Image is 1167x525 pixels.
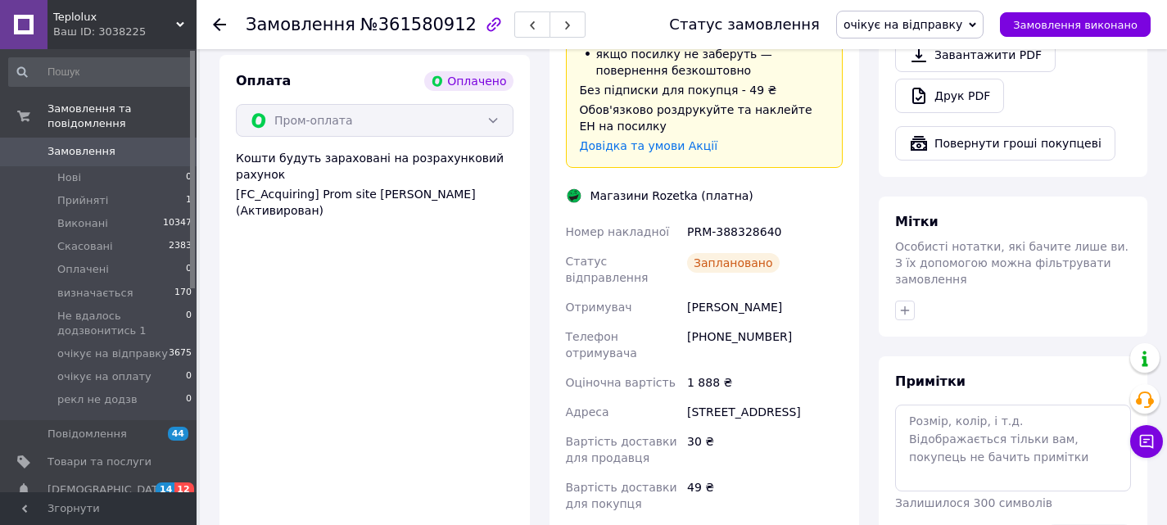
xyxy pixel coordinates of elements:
button: Чат з покупцем [1130,425,1163,458]
div: Заплановано [687,253,780,273]
span: Виконані [57,216,108,231]
div: [PHONE_NUMBER] [684,322,846,368]
a: Друк PDF [895,79,1004,113]
span: 3675 [169,346,192,361]
div: Оплачено [424,71,513,91]
span: Оплата [236,73,291,88]
span: Оплачені [57,262,109,277]
button: Замовлення виконано [1000,12,1151,37]
div: 1 888 ₴ [684,368,846,397]
span: 44 [168,427,188,441]
div: Обов'язково роздрукуйте та наклейте ЕН на посилку [580,102,830,134]
span: 1 [186,193,192,208]
span: Залишилося 300 символів [895,496,1052,509]
span: Teplolux [53,10,176,25]
span: рекл не додзв [57,392,138,407]
span: 0 [186,262,192,277]
li: якщо посилку не заберуть — повернення безкоштовно [580,46,830,79]
div: Кошти будуть зараховані на розрахунковий рахунок [236,150,513,219]
span: Адреса [566,405,609,419]
span: Мітки [895,214,939,229]
span: очікує на відправку [844,18,962,31]
div: Без підписки для покупця - 49 ₴ [580,82,830,98]
span: №361580912 [360,15,477,34]
div: Магазини Rozetka (платна) [586,188,758,204]
span: Замовлення [47,144,115,159]
div: Повернутися назад [213,16,226,33]
span: визначається [57,286,133,301]
span: Вартість доставки для покупця [566,481,677,510]
span: Замовлення [246,15,355,34]
div: Статус замовлення [669,16,820,33]
button: Повернути гроші покупцеві [895,126,1115,161]
span: 14 [156,482,174,496]
span: Скасовані [57,239,113,254]
span: очікує на відправку [57,346,168,361]
span: Особисті нотатки, які бачите лише ви. З їх допомогою можна фільтрувати замовлення [895,240,1129,286]
div: [PERSON_NAME] [684,292,846,322]
span: 170 [174,286,192,301]
a: Завантажити PDF [895,38,1056,72]
span: Номер накладної [566,225,670,238]
span: Товари та послуги [47,455,152,469]
span: 2383 [169,239,192,254]
span: 0 [186,369,192,384]
span: 12 [174,482,193,496]
span: Вартість доставки для продавця [566,435,677,464]
span: 0 [186,392,192,407]
a: Довідка та умови Акції [580,139,718,152]
div: 30 ₴ [684,427,846,473]
div: [STREET_ADDRESS] [684,397,846,427]
span: 10347 [163,216,192,231]
div: Ваш ID: 3038225 [53,25,197,39]
span: очікує на оплату [57,369,152,384]
span: Нові [57,170,81,185]
span: Статус відправлення [566,255,649,284]
span: Замовлення виконано [1013,19,1138,31]
input: Пошук [8,57,193,87]
span: Примітки [895,373,966,389]
span: [DEMOGRAPHIC_DATA] [47,482,169,497]
span: 0 [186,309,192,338]
span: Повідомлення [47,427,127,441]
span: Оціночна вартість [566,376,676,389]
div: 49 ₴ [684,473,846,518]
span: Отримувач [566,301,632,314]
span: Замовлення та повідомлення [47,102,197,131]
div: PRM-388328640 [684,217,846,247]
span: 0 [186,170,192,185]
span: Не вдалось додзвонитись 1 [57,309,186,338]
span: Прийняті [57,193,108,208]
span: Телефон отримувача [566,330,637,360]
div: [FC_Acquiring] Prom site [PERSON_NAME] (Активирован) [236,186,513,219]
